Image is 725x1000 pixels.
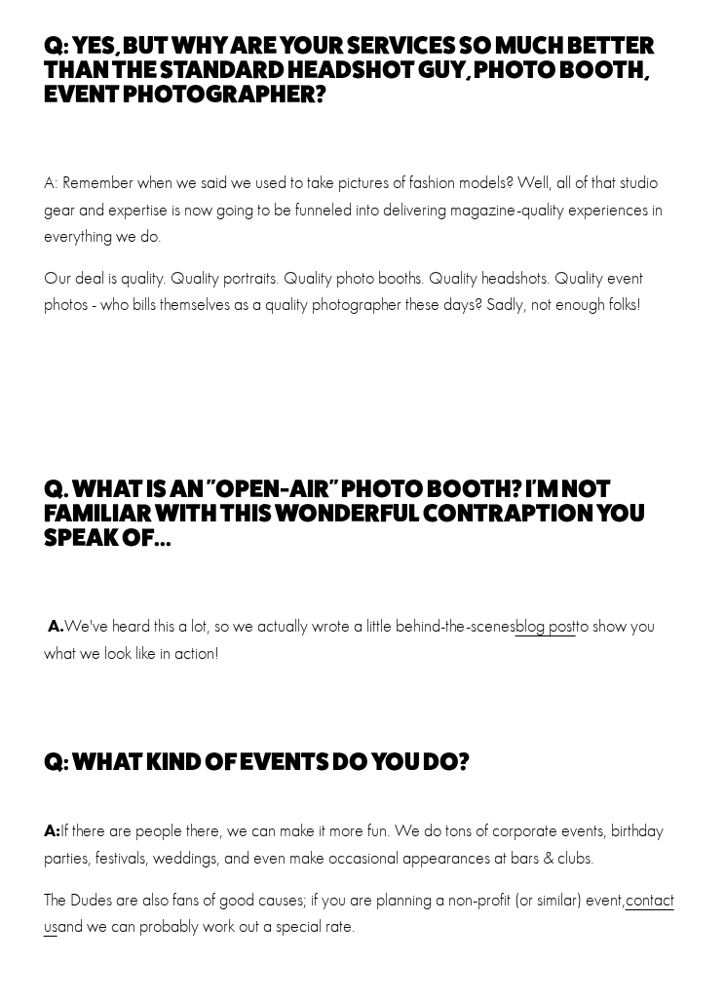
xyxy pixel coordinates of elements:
strong: A. [48,615,64,636]
p: We've heard this a lot, so we actually wrote a little behind-the-scenes to show you what we look ... [44,613,682,666]
p: A: Remember when we said we used to take pictures of fashion models? Well, all of that studio gea... [44,170,682,250]
p: If there are people there, we can make it more fun. We do tons of corporate events, birthday part... [44,818,682,870]
p: Our deal is quality. Quality portraits. Quality photo booths. Quality headshots. Quality event ph... [44,265,682,318]
p: The Dudes are also fans of good causes; if you are planning a non-profit (or similar) event, and ... [44,887,682,940]
strong: A: [44,820,60,841]
h3: Q: What kind of events do you do? [44,750,682,774]
a: blog post [515,616,576,636]
h3: Q. What is an "open-air" photo booth? I'm not familiar with this wonderful contraption you speak ... [44,477,682,549]
h3: Q: Yes, but why are your services so much better than the standard headshot guy, photo booth, eve... [44,33,682,105]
